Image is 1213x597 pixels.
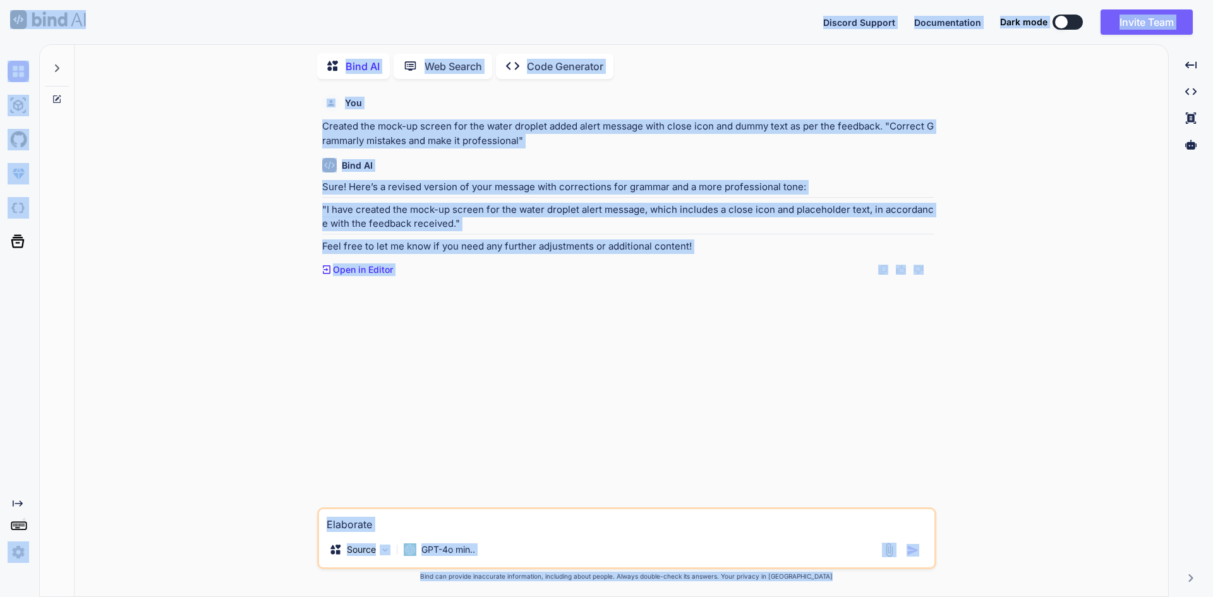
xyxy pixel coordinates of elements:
img: premium [8,163,29,184]
img: githubLight [8,129,29,150]
img: Pick Models [380,545,390,555]
img: chat [8,61,29,82]
p: Open in Editor [333,263,393,276]
button: Documentation [914,16,981,29]
span: Documentation [914,17,981,28]
p: "I have created the mock-up screen for the water droplet alert message, which includes a close ic... [322,203,934,231]
img: like [896,265,906,275]
p: Source [347,543,376,556]
p: Bind can provide inaccurate information, including about people. Always double-check its answers.... [317,572,936,581]
img: attachment [882,543,896,557]
p: Created the mock-up screen for the water droplet added alert message with close icon and dummy te... [322,119,934,148]
p: Code Generator [527,59,603,74]
img: dislike [914,265,924,275]
textarea: Elaborate [319,509,934,532]
button: Discord Support [823,16,895,29]
img: GPT-4o mini [404,543,416,556]
img: settings [8,541,29,563]
img: copy [878,265,888,275]
p: Bind AI [346,59,380,74]
p: Sure! Here’s a revised version of your message with corrections for grammar and a more profession... [322,180,934,195]
img: darkCloudIdeIcon [8,197,29,219]
h6: Bind AI [342,159,373,172]
span: Discord Support [823,17,895,28]
h6: You [345,97,362,109]
img: ai-studio [8,95,29,116]
p: Feel free to let me know if you need any further adjustments or additional content! [322,239,934,254]
button: Invite Team [1101,9,1193,35]
img: icon [907,544,919,557]
span: Dark mode [1000,16,1047,28]
p: GPT-4o min.. [421,543,475,556]
p: Web Search [425,59,482,74]
img: Bind AI [10,10,86,29]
